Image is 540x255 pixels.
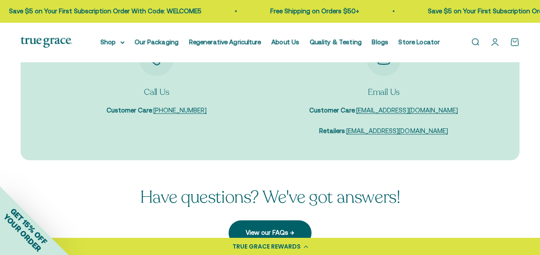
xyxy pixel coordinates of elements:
span: YOUR ORDER [2,212,43,253]
a: [EMAIL_ADDRESS][DOMAIN_NAME] [356,106,458,114]
summary: Shop [101,37,125,47]
a: About Us [272,38,299,46]
p: Have questions? We've got answers! [140,188,400,206]
a: Free Shipping on Orders $50+ [269,7,358,15]
p: Email Us [309,86,458,98]
div: TRUE GRACE REWARDS [232,242,301,251]
p: : [309,105,458,115]
strong: Retailers [319,127,345,134]
strong: Customer Care [309,106,355,114]
p: : [309,126,458,136]
div: Item 1 of 2 [48,42,265,115]
a: Our Packaging [135,38,179,46]
p: : [107,105,207,115]
a: Regenerative Agriculture [189,38,261,46]
p: Save $5 on Your First Subscription Order With Code: WELCOME5 [8,6,201,16]
a: Quality & Testing [310,38,362,46]
span: GET 15% OFF [9,206,49,246]
div: Item 2 of 2 [275,42,492,136]
a: Store Locator [399,38,440,46]
a: Blogs [372,38,388,46]
a: [EMAIL_ADDRESS][DOMAIN_NAME] [346,127,448,134]
strong: Customer Care [107,106,152,114]
a: View our FAQs → [229,220,311,245]
p: Call Us [107,86,207,98]
a: [PHONE_NUMBER] [153,106,207,114]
